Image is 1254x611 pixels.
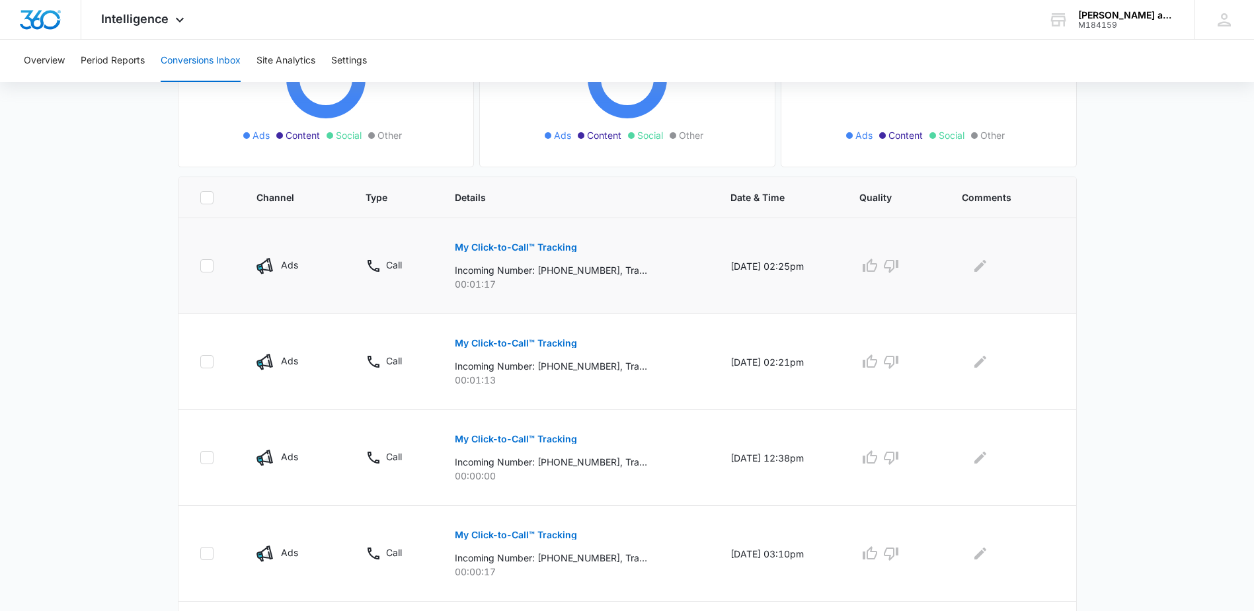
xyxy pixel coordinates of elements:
p: My Click-to-Call™ Tracking [455,339,577,348]
p: 00:00:00 [455,469,699,483]
button: Edit Comments [970,543,991,564]
p: Incoming Number: [PHONE_NUMBER], Tracking Number: [PHONE_NUMBER], Ring To: [PHONE_NUMBER], Caller... [455,551,647,565]
p: Call [386,450,402,464]
button: Edit Comments [970,351,991,372]
p: 00:01:13 [455,373,699,387]
p: Incoming Number: [PHONE_NUMBER], Tracking Number: [PHONE_NUMBER], Ring To: [PHONE_NUMBER], Caller... [455,455,647,469]
span: Content [587,128,621,142]
button: My Click-to-Call™ Tracking [455,231,577,263]
button: My Click-to-Call™ Tracking [455,519,577,551]
p: Incoming Number: [PHONE_NUMBER], Tracking Number: [PHONE_NUMBER], Ring To: [PHONE_NUMBER], Caller... [455,263,647,277]
button: Settings [331,40,367,82]
span: Ads [855,128,873,142]
td: [DATE] 02:25pm [715,218,843,314]
span: Type [366,190,404,204]
p: Ads [281,354,298,368]
div: account name [1078,10,1175,20]
p: Call [386,258,402,272]
span: Quality [859,190,911,204]
p: My Click-to-Call™ Tracking [455,434,577,444]
p: My Click-to-Call™ Tracking [455,530,577,540]
button: Conversions Inbox [161,40,241,82]
p: Ads [281,450,298,464]
span: Comments [962,190,1036,204]
p: 00:00:17 [455,565,699,579]
p: My Click-to-Call™ Tracking [455,243,577,252]
button: My Click-to-Call™ Tracking [455,423,577,455]
p: Call [386,354,402,368]
button: Period Reports [81,40,145,82]
span: Other [377,128,402,142]
button: My Click-to-Call™ Tracking [455,327,577,359]
button: Overview [24,40,65,82]
button: Edit Comments [970,447,991,468]
span: Social [939,128,964,142]
span: Social [336,128,362,142]
span: Content [286,128,320,142]
span: Details [455,190,680,204]
td: [DATE] 12:38pm [715,410,843,506]
p: Ads [281,258,298,272]
td: [DATE] 02:21pm [715,314,843,410]
div: account id [1078,20,1175,30]
p: Incoming Number: [PHONE_NUMBER], Tracking Number: [PHONE_NUMBER], Ring To: [PHONE_NUMBER], Caller... [455,359,647,373]
p: Call [386,546,402,559]
span: Other [679,128,703,142]
span: Social [637,128,663,142]
span: Intelligence [101,12,169,26]
span: Other [980,128,1005,142]
span: Date & Time [730,190,808,204]
td: [DATE] 03:10pm [715,506,843,602]
span: Ads [253,128,270,142]
span: Channel [256,190,315,204]
button: Site Analytics [256,40,315,82]
button: Edit Comments [970,255,991,276]
p: 00:01:17 [455,277,699,291]
p: Ads [281,546,298,559]
span: Content [888,128,923,142]
span: Ads [554,128,571,142]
